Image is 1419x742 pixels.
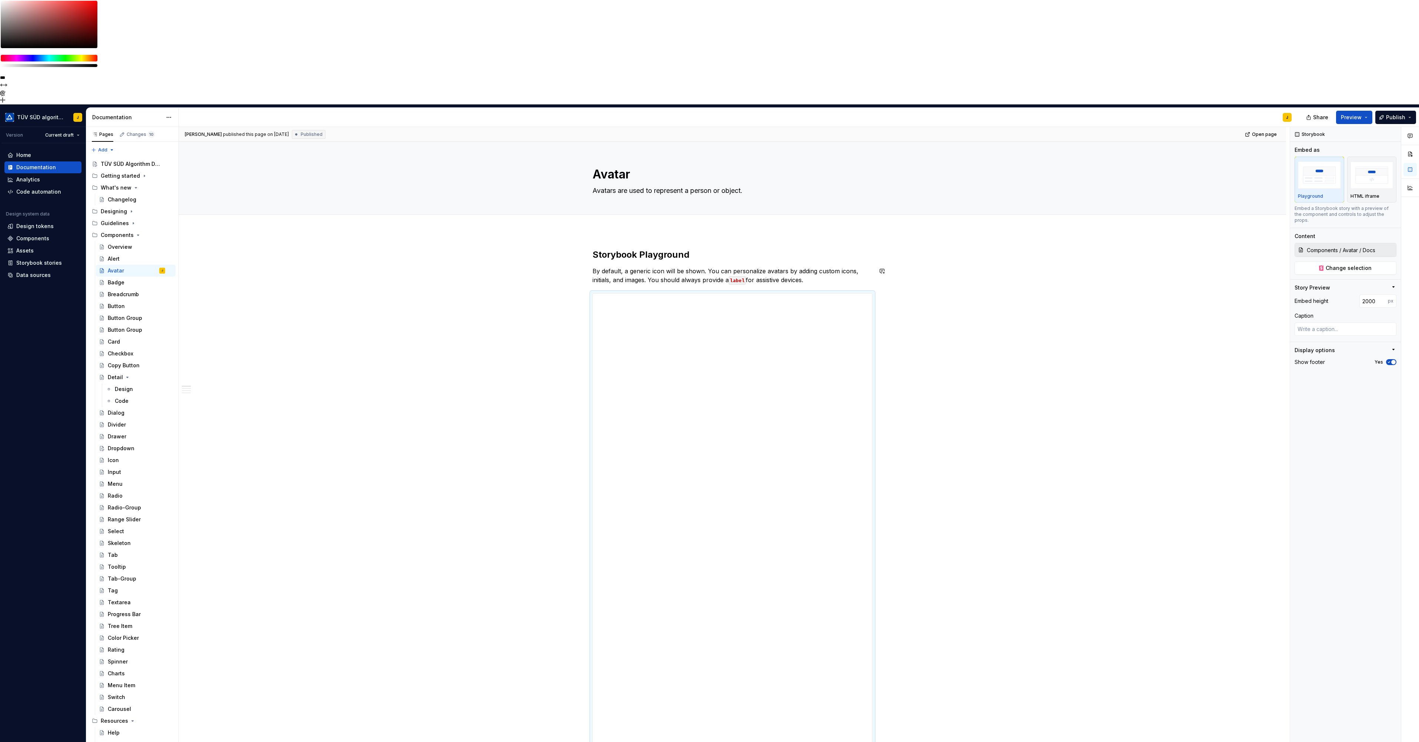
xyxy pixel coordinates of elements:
[92,131,113,137] div: Pages
[1295,358,1325,366] div: Show footer
[96,277,176,288] a: Badge
[108,682,135,689] div: Menu Item
[16,247,34,254] div: Assets
[16,235,49,242] div: Components
[6,211,50,217] div: Design system data
[108,658,128,665] div: Spinner
[16,176,40,183] div: Analytics
[89,217,176,229] div: Guidelines
[96,300,176,312] a: Button
[101,231,134,239] div: Components
[108,705,131,713] div: Carousel
[108,670,125,677] div: Charts
[108,551,118,559] div: Tab
[96,241,176,253] a: Overview
[96,466,176,478] a: Input
[108,314,142,322] div: Button Group
[161,267,163,274] div: J
[96,324,176,336] a: Button Group
[108,480,123,488] div: Menu
[1347,157,1397,203] button: placeholderHTML iframe
[108,528,124,535] div: Select
[96,620,176,632] a: Tree Item
[96,312,176,324] a: Button Group
[108,539,131,547] div: Skeleton
[108,492,123,499] div: Radio
[16,223,54,230] div: Design tokens
[96,194,176,205] a: Changelog
[96,608,176,620] a: Progress Bar
[108,303,125,310] div: Button
[108,729,120,736] div: Help
[4,161,81,173] a: Documentation
[148,131,155,137] span: 10
[101,208,127,215] div: Designing
[1243,129,1280,140] a: Open page
[42,130,83,140] button: Current draft
[96,596,176,608] a: Textarea
[108,646,124,654] div: Rating
[89,715,176,727] div: Resources
[16,164,56,171] div: Documentation
[103,395,176,407] a: Code
[89,229,176,241] div: Components
[108,599,131,606] div: Textarea
[89,182,176,194] div: What's new
[6,132,23,138] div: Version
[89,158,176,170] a: TÜV SÜD Algorithm Design System - seamless solutions, unified experiences.
[16,188,61,195] div: Code automation
[96,336,176,348] a: Card
[1295,157,1344,203] button: placeholderPlayground
[1295,284,1396,291] button: Story Preview
[101,220,129,227] div: Guidelines
[96,478,176,490] a: Menu
[1295,297,1328,305] div: Embed height
[592,267,872,284] p: By default, a generic icon will be shown. You can personalize avatars by adding custom icons, ini...
[1295,261,1396,275] button: Change selection
[96,679,176,691] a: Menu Item
[1336,111,1372,124] button: Preview
[98,147,107,153] span: Add
[16,271,51,279] div: Data sources
[96,644,176,656] a: Rating
[1,109,84,125] button: TÜV SÜD algorithmJ
[96,371,176,383] a: Detail
[4,174,81,185] a: Analytics
[4,220,81,232] a: Design tokens
[96,265,176,277] a: AvatarJ
[92,114,162,121] div: Documentation
[1295,233,1315,240] div: Content
[96,727,176,739] a: Help
[96,348,176,360] a: Checkbox
[101,184,131,191] div: What's new
[96,691,176,703] a: Switch
[96,490,176,502] a: Radio
[115,397,128,405] div: Code
[5,113,14,122] img: b580ff83-5aa9-44e3-bf1e-f2d94e587a2d.png
[101,172,140,180] div: Getting started
[1313,114,1328,121] span: Share
[96,288,176,300] a: Breadcrumb
[108,433,126,440] div: Drawer
[108,279,124,286] div: Badge
[1386,114,1405,121] span: Publish
[96,668,176,679] a: Charts
[108,575,136,582] div: Tab-Group
[89,170,176,182] div: Getting started
[77,114,79,120] div: J
[96,442,176,454] a: Dropdown
[108,504,141,511] div: Radio-Group
[115,385,133,393] div: Design
[1295,284,1330,291] div: Story Preview
[96,632,176,644] a: Color Picker
[1298,193,1323,199] p: Playground
[729,276,746,285] code: label
[1295,347,1335,354] div: Display options
[108,421,126,428] div: Divider
[101,717,128,725] div: Resources
[96,549,176,561] a: Tab
[96,561,176,573] a: Tooltip
[96,431,176,442] a: Drawer
[96,703,176,715] a: Carousel
[108,243,132,251] div: Overview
